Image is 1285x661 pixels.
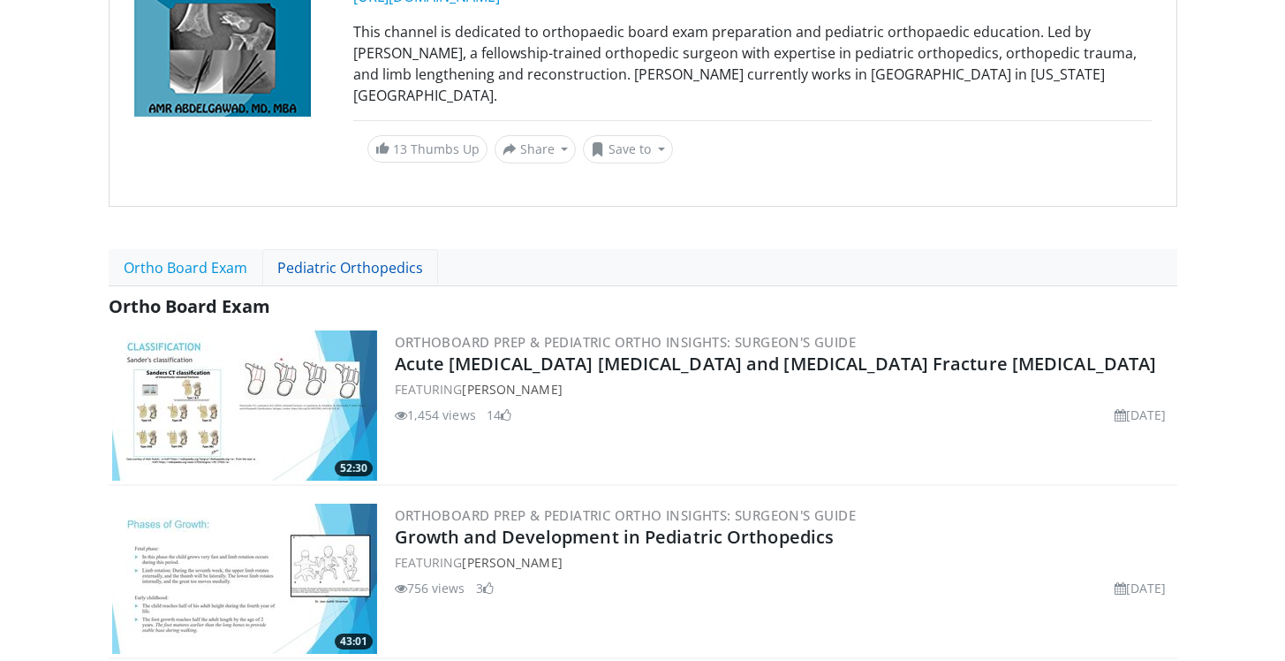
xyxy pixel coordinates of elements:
[395,406,476,424] li: 1,454 views
[395,380,1174,399] div: FEATURING
[1115,579,1167,597] li: [DATE]
[353,21,1152,106] div: This channel is dedicated to orthopaedic board exam preparation and pediatric orthopaedic educati...
[462,381,562,398] a: [PERSON_NAME]
[393,141,407,157] span: 13
[395,333,857,351] a: OrthoBoard Prep & Pediatric Ortho Insights: Surgeon's Guide
[112,504,377,654] img: 4b28f26e-8a33-4a99-bdc3-e2a3a7935054.300x170_q85_crop-smart_upscale.jpg
[395,579,465,597] li: 756 views
[335,634,373,650] span: 43:01
[109,294,270,318] span: Ortho Board Exam
[1115,406,1167,424] li: [DATE]
[395,525,835,549] a: Growth and Development in Pediatric Orthopedics
[112,504,377,654] a: 43:01
[367,135,488,163] a: 13 Thumbs Up
[395,553,1174,572] div: FEATURING
[109,249,262,286] a: Ortho Board Exam
[583,135,673,163] button: Save to
[462,554,562,571] a: [PERSON_NAME]
[476,579,494,597] li: 3
[112,330,377,481] a: 52:30
[335,460,373,476] span: 52:30
[495,135,577,163] button: Share
[262,249,438,286] a: Pediatric Orthopedics
[487,406,511,424] li: 14
[112,330,377,481] img: 9be464b1-fa2e-4058-91f1-8aae004ca321.300x170_q85_crop-smart_upscale.jpg
[395,506,857,524] a: OrthoBoard Prep & Pediatric Ortho Insights: Surgeon's Guide
[395,352,1157,376] a: Acute [MEDICAL_DATA] [MEDICAL_DATA] and [MEDICAL_DATA] Fracture [MEDICAL_DATA]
